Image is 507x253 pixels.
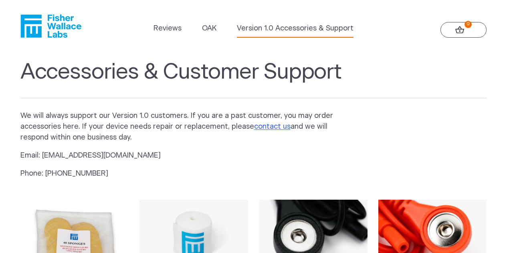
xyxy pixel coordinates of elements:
[20,168,347,179] p: Phone: [PHONE_NUMBER]
[20,14,81,38] a: Fisher Wallace
[20,111,347,143] p: We will always support our Version 1.0 customers. If you are a past customer, you may order acces...
[202,23,216,34] a: OAK
[440,22,487,38] a: 0
[465,21,472,28] strong: 0
[254,123,291,130] a: contact us
[154,23,182,34] a: Reviews
[237,23,353,34] a: Version 1.0 Accessories & Support
[20,59,487,98] h1: Accessories & Customer Support
[20,150,347,161] p: Email: [EMAIL_ADDRESS][DOMAIN_NAME]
